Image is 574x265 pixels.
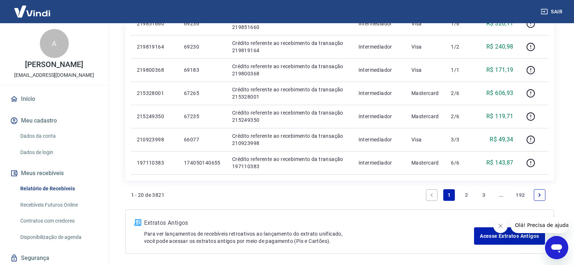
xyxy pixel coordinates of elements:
a: Page 3 [478,189,490,201]
p: R$ 320,11 [486,19,514,28]
p: Crédito referente ao recebimento da transação 219851660 [232,16,347,31]
p: 1 - 20 de 3821 [131,191,165,199]
p: 215328001 [137,90,172,97]
p: 6/6 [451,159,472,166]
a: Relatório de Recebíveis [17,181,100,196]
a: Acesse Extratos Antigos [474,227,545,245]
p: Crédito referente ao recebimento da transação 197110383 [232,156,347,170]
p: 219800368 [137,66,172,74]
p: R$ 143,87 [486,158,514,167]
a: Page 192 [513,189,528,201]
p: [PERSON_NAME] [25,61,83,69]
p: Intermediador [359,90,400,97]
p: 219851660 [137,20,172,27]
div: A [40,29,69,58]
iframe: Botão para abrir a janela de mensagens [545,236,568,259]
a: Page 1 is your current page [443,189,455,201]
button: Sair [539,5,565,18]
p: 67235 [184,113,221,120]
p: 2/6 [451,90,472,97]
p: Visa [411,66,440,74]
a: Dados da conta [17,129,100,144]
a: Recebíveis Futuros Online [17,198,100,212]
img: Vindi [9,0,56,22]
p: 69230 [184,43,221,50]
span: Olá! Precisa de ajuda? [4,5,61,11]
p: Intermediador [359,113,400,120]
p: R$ 240,98 [486,42,514,51]
p: Visa [411,43,440,50]
p: 3/3 [451,136,472,143]
p: Crédito referente ao recebimento da transação 215328001 [232,86,347,100]
a: Disponibilização de agenda [17,230,100,245]
p: 174050140655 [184,159,221,166]
a: Next page [534,189,545,201]
p: 69236 [184,20,221,27]
p: 69183 [184,66,221,74]
p: Mastercard [411,90,440,97]
iframe: Mensagem da empresa [511,217,568,233]
iframe: Fechar mensagem [493,219,508,233]
p: Visa [411,20,440,27]
p: Mastercard [411,159,440,166]
p: 197110383 [137,159,172,166]
p: Visa [411,136,440,143]
p: Intermediador [359,20,400,27]
p: Crédito referente ao recebimento da transação 219819164 [232,40,347,54]
p: R$ 119,71 [486,112,514,121]
p: Para ver lançamentos de recebíveis retroativos ao lançamento do extrato unificado, você pode aces... [144,230,474,245]
a: Page 2 [461,189,472,201]
p: Crédito referente ao recebimento da transação 215249350 [232,109,347,124]
p: R$ 49,34 [490,135,513,144]
p: Intermediador [359,43,400,50]
a: Jump forward [495,189,507,201]
p: Extratos Antigos [144,219,474,227]
a: Previous page [426,189,437,201]
p: 1/2 [451,43,472,50]
img: ícone [134,219,141,226]
p: Crédito referente ao recebimento da transação 210923998 [232,132,347,147]
p: 219819164 [137,43,172,50]
p: 66077 [184,136,221,143]
button: Meus recebíveis [9,165,100,181]
p: Intermediador [359,66,400,74]
p: Intermediador [359,159,400,166]
p: 1/1 [451,66,472,74]
a: Contratos com credores [17,214,100,228]
p: 67265 [184,90,221,97]
p: Intermediador [359,136,400,143]
p: R$ 171,19 [486,66,514,74]
p: R$ 606,93 [486,89,514,98]
a: Início [9,91,100,107]
p: 1/6 [451,20,472,27]
button: Meu cadastro [9,113,100,129]
p: Crédito referente ao recebimento da transação 219800368 [232,63,347,77]
p: Mastercard [411,113,440,120]
p: 2/6 [451,113,472,120]
p: [EMAIL_ADDRESS][DOMAIN_NAME] [14,71,94,79]
p: 215249350 [137,113,172,120]
p: 210923998 [137,136,172,143]
ul: Pagination [423,186,548,204]
a: Dados de login [17,145,100,160]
